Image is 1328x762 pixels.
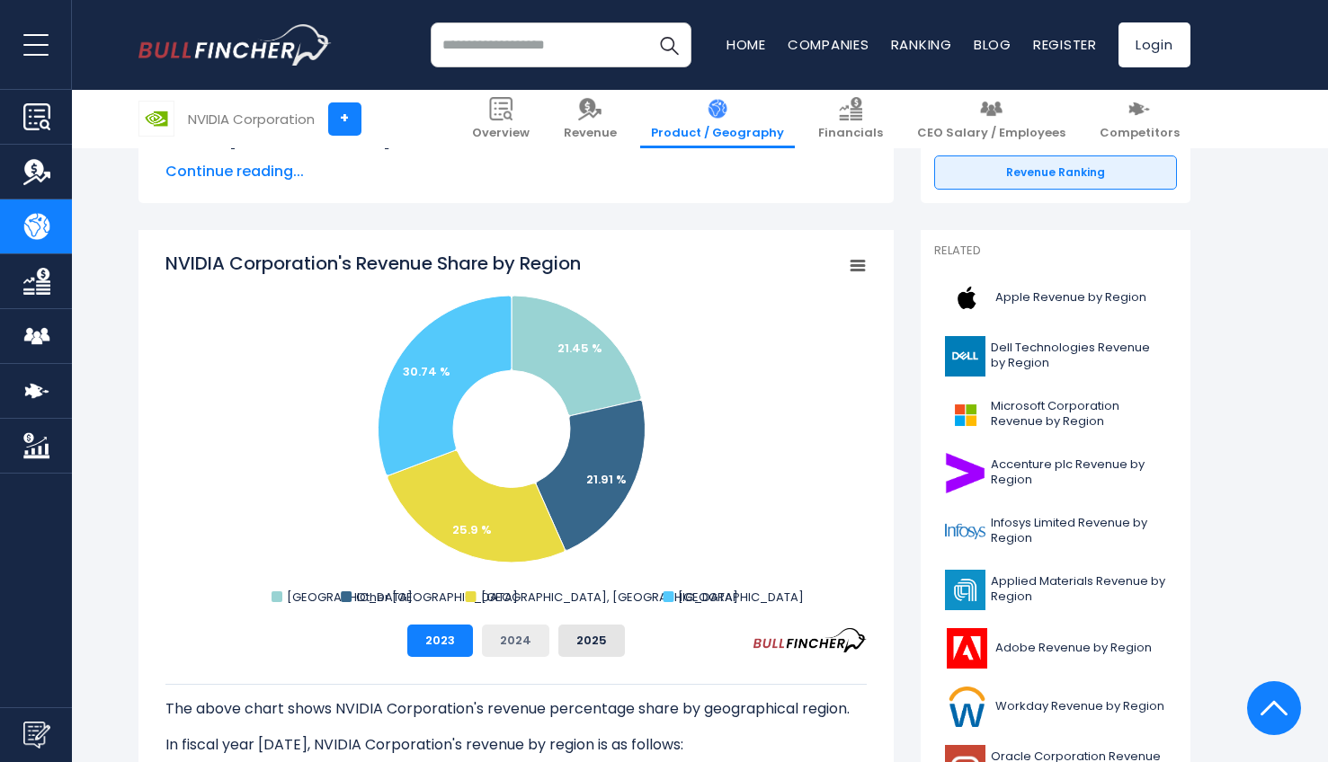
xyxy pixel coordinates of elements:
a: Register [1033,35,1097,54]
a: Home [726,35,766,54]
tspan: NVIDIA Corporation's Revenue Share by Region [165,251,581,276]
div: NVIDIA Corporation [188,109,315,129]
span: Infosys Limited Revenue by Region [991,516,1166,546]
span: Overview [472,126,530,141]
span: Microsoft Corporation Revenue by Region [991,399,1166,430]
text: [GEOGRAPHIC_DATA] [287,589,413,606]
a: Adobe Revenue by Region [934,624,1177,673]
text: 21.91 % [586,471,627,488]
img: INFY logo [945,511,985,552]
span: Accenture plc Revenue by Region [991,457,1166,488]
span: Applied Materials Revenue by Region [991,574,1166,605]
a: Workday Revenue by Region [934,682,1177,731]
a: Applied Materials Revenue by Region [934,565,1177,615]
img: AMAT logo [945,570,985,610]
a: Product / Geography [640,90,795,148]
a: Dell Technologies Revenue by Region [934,332,1177,381]
a: Go to homepage [138,24,332,66]
span: Financials [818,126,883,141]
a: Financials [807,90,894,148]
button: 2023 [407,625,473,657]
button: Search [646,22,691,67]
a: Blog [974,35,1012,54]
img: bullfincher logo [138,24,332,66]
p: In fiscal year [DATE], NVIDIA Corporation's revenue by region is as follows: [165,734,867,756]
img: NVDA logo [139,102,174,136]
img: ACN logo [945,453,985,493]
a: Competitors [1089,90,1190,148]
a: CEO Salary / Employees [906,90,1076,148]
p: Related [934,244,1177,259]
a: Revenue Ranking [934,155,1177,190]
img: AAPL logo [945,278,990,318]
span: Competitors [1100,126,1180,141]
span: Workday Revenue by Region [995,699,1164,714]
text: 21.45 % [557,340,602,357]
span: Revenue [564,126,617,141]
img: DELL logo [945,336,985,377]
img: ADBE logo [945,628,990,669]
text: 30.74 % [403,363,450,380]
img: WDAY logo [945,687,990,727]
img: MSFT logo [945,394,985,435]
text: 25.9 % [452,521,492,538]
a: Ranking [891,35,952,54]
a: Accenture plc Revenue by Region [934,448,1177,498]
p: The above chart shows NVIDIA Corporation's revenue percentage share by geographical region. [165,698,867,720]
button: 2024 [482,625,549,657]
text: [GEOGRAPHIC_DATA] [678,589,804,606]
a: Revenue [553,90,628,148]
text: [GEOGRAPHIC_DATA], [GEOGRAPHIC_DATA] [480,589,737,606]
button: 2025 [558,625,625,657]
text: Other [GEOGRAPHIC_DATA] [356,589,518,606]
span: Apple Revenue by Region [995,290,1146,306]
span: Dell Technologies Revenue by Region [991,341,1166,371]
span: CEO Salary / Employees [917,126,1065,141]
a: Apple Revenue by Region [934,273,1177,323]
a: Companies [788,35,869,54]
a: Microsoft Corporation Revenue by Region [934,390,1177,439]
svg: NVIDIA Corporation's Revenue Share by Region [165,251,867,610]
a: Infosys Limited Revenue by Region [934,507,1177,556]
a: Overview [461,90,540,148]
span: Product / Geography [651,126,784,141]
a: Login [1119,22,1190,67]
a: + [328,102,361,136]
span: Continue reading... [165,161,867,182]
span: Adobe Revenue by Region [995,641,1152,656]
